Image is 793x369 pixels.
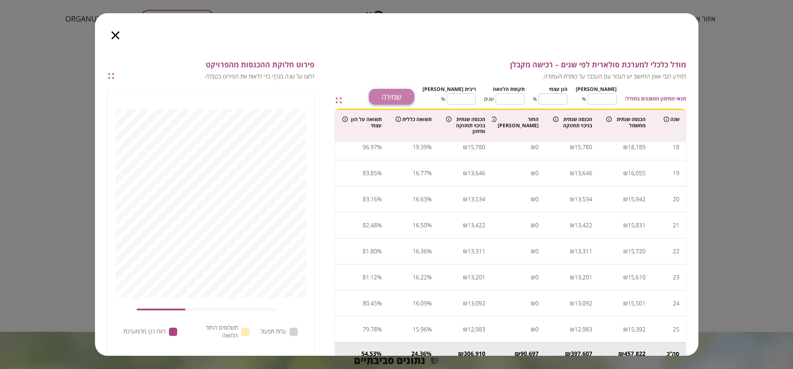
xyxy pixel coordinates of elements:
span: הון עצמי [549,86,567,93]
div: 16,055 [628,167,646,179]
div: 13,534 [468,193,485,205]
div: ₪ [570,323,575,336]
div: תשואה כללית [395,117,432,122]
div: 18 [673,141,679,153]
div: 0 [535,219,539,231]
div: ₪ [570,141,575,153]
div: 0 [535,141,539,153]
div: 13,201 [575,271,592,283]
div: ₪ [623,245,628,257]
span: תקופת הלוואה [493,86,525,93]
div: 13,646 [575,167,592,179]
div: ₪ [623,297,628,309]
div: 13,534 [575,193,592,205]
div: % [377,323,382,336]
div: 22 [673,245,679,257]
div: ₪ [515,350,520,358]
span: % [582,95,586,103]
div: ₪ [565,350,571,358]
div: הכנסה שנתית בניכוי תחזוקה [553,117,592,129]
div: % [376,350,382,358]
div: ₪ [531,167,535,179]
div: ₪ [463,323,468,336]
div: 15.96 [413,323,427,336]
div: 13,422 [468,219,485,231]
div: 13,092 [575,297,592,309]
div: 15,392 [628,323,646,336]
span: למידע לגבי אופן החישוב יש לעבור עם העכבר על כותרת העמודה. [352,73,686,81]
div: ₪ [531,219,535,231]
div: ₪ [570,271,575,283]
div: 23 [673,271,679,283]
div: 25 [673,323,679,336]
div: 13,201 [468,271,485,283]
div: ₪ [623,271,628,283]
div: 397,607 [571,350,592,358]
div: % [427,193,432,205]
span: % [533,95,537,103]
span: % [441,95,445,103]
div: ₪ [623,141,628,153]
div: 79.78 [363,323,377,336]
div: % [377,219,382,231]
div: 15,780 [468,141,485,153]
div: שנה [659,117,679,122]
div: ₪ [463,297,468,309]
div: 83.16 [363,193,377,205]
div: 13,311 [468,245,485,257]
div: % [377,245,382,257]
span: לחצו על שנה בגרף כדי לראות את הפירוט בטבלה [118,73,314,81]
div: 19 [673,167,679,179]
div: 18,189 [628,141,646,153]
div: 24.36 [411,350,426,358]
div: תשואה על הון עצמי [342,117,382,129]
div: 13,092 [468,297,485,309]
div: ₪ [531,271,535,283]
div: 0 [535,193,539,205]
div: 16.09 [413,297,427,309]
div: 16.22 [413,271,427,283]
div: 83.85 [363,167,377,179]
div: 81.12 [363,271,377,283]
div: הכנסה שנתית מחשמל [606,117,646,129]
span: עלות תפעול [261,328,286,336]
div: ₪ [623,323,628,336]
div: ₪ [458,350,464,358]
div: % [377,193,382,205]
div: % [377,141,382,153]
div: ₪ [623,193,628,205]
div: 20 [673,193,679,205]
div: ₪ [570,219,575,231]
div: 457,822 [624,350,646,358]
span: מודל כלכלי למערכת סולארית לפי שנים – רכישה מקבלן [352,60,686,69]
div: 306,910 [464,350,485,358]
div: הכנסה שנתית בניכוי תחזוקה ומימון [446,117,485,134]
div: 0 [535,271,539,283]
span: תנאי המימון המוצגים במודל: [625,95,686,102]
div: % [427,245,432,257]
div: 0 [535,297,539,309]
div: 90,697 [520,350,539,358]
div: % [377,297,382,309]
div: 0 [535,323,539,336]
div: ₪ [463,141,468,153]
div: ₪ [463,193,468,205]
div: ₪ [463,167,468,179]
div: % [427,297,432,309]
div: 16.50 [413,219,427,231]
div: ₪ [570,167,575,179]
div: ₪ [463,271,468,283]
div: 16.77 [413,167,427,179]
span: ריבית [PERSON_NAME] [423,86,476,93]
div: 12,983 [468,323,485,336]
div: ₪ [570,245,575,257]
div: 15,780 [575,141,592,153]
div: ₪ [618,350,624,358]
div: 16.36 [413,245,427,257]
div: ₪ [570,193,575,205]
div: ₪ [623,219,628,231]
div: ₪ [463,219,468,231]
div: % [377,271,382,283]
div: ₪ [570,297,575,309]
div: 13,422 [575,219,592,231]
